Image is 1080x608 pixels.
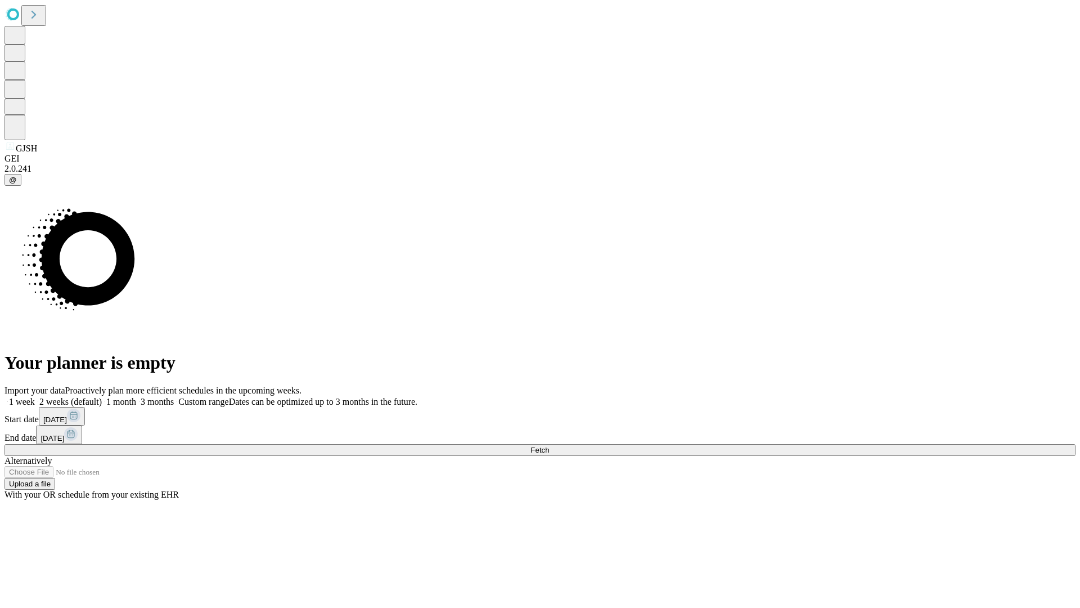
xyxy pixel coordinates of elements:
button: Fetch [4,444,1075,456]
span: Proactively plan more efficient schedules in the upcoming weeks. [65,386,301,395]
span: Fetch [530,446,549,454]
button: @ [4,174,21,186]
span: @ [9,176,17,184]
span: Alternatively [4,456,52,466]
button: [DATE] [36,426,82,444]
span: [DATE] [40,434,64,442]
span: 1 month [106,397,136,406]
div: 2.0.241 [4,164,1075,174]
span: 3 months [141,397,174,406]
span: GJSH [16,144,37,153]
button: [DATE] [39,407,85,426]
div: GEI [4,154,1075,164]
span: Import your data [4,386,65,395]
span: Dates can be optimized up to 3 months in the future. [229,397,417,406]
div: End date [4,426,1075,444]
span: With your OR schedule from your existing EHR [4,490,179,499]
span: 1 week [9,397,35,406]
span: 2 weeks (default) [39,397,102,406]
h1: Your planner is empty [4,352,1075,373]
span: Custom range [178,397,228,406]
div: Start date [4,407,1075,426]
button: Upload a file [4,478,55,490]
span: [DATE] [43,415,67,424]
